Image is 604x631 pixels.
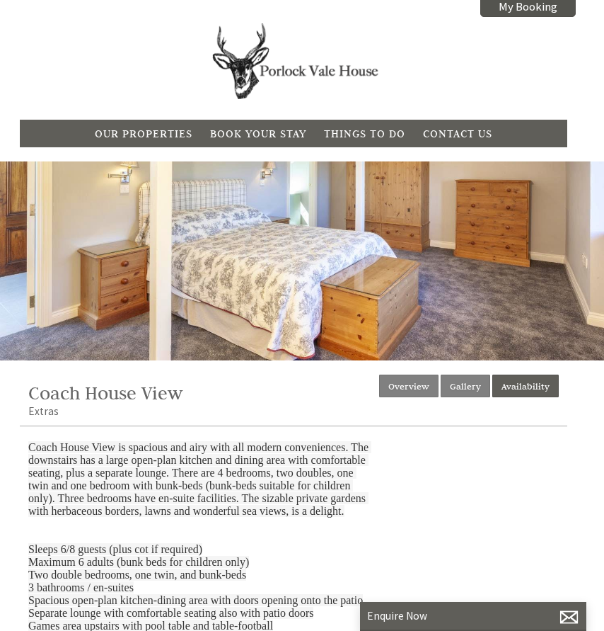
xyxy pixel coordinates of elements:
[28,404,59,418] a: Extras
[95,127,192,140] a: Our Properties
[28,382,182,404] a: Coach House View
[367,609,579,623] p: Enquire Now
[441,375,490,397] a: Gallery
[210,127,306,140] a: Book Your Stay
[205,23,382,99] img: Porlock Vale House
[379,375,439,397] a: Overview
[423,127,492,140] a: Contact Us
[492,375,559,397] a: Availability
[324,127,405,140] a: Things To Do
